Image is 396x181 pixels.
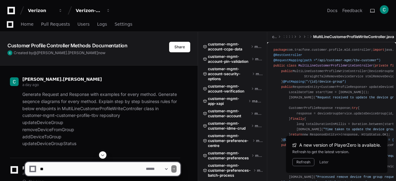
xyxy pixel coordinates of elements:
[287,64,296,67] span: class
[208,96,247,106] span: customer-mgmt-app-xapi
[306,80,344,84] span: "/{id}/device-group"
[22,91,180,147] p: Generate Request and Response with examples for every method. Generate seqence diagrams for every...
[208,151,250,161] span: customer-mgmt-customer-preferences
[352,106,358,110] span: try
[298,64,373,67] span: MultiLineCustomerProfileWriteController
[208,133,251,148] span: customer-mgmt-customer-preference-centre
[115,17,132,32] a: Settings
[21,22,34,26] span: Home
[299,142,381,148] span: A new version of PlayerZero is available.
[169,42,190,52] button: Share
[28,7,55,14] div: Verizon
[272,34,277,39] span: customer-profile-tbv
[73,5,113,16] button: Verizon-Clarify-Customer-Management
[76,7,102,14] div: Verizon-Clarify-Customer-Management
[291,133,302,136] span: return
[41,17,70,32] a: Pull Requests
[208,42,250,52] span: customer-mgmt-account-ccpa-data
[255,123,263,128] span: master
[273,64,285,67] span: public
[78,17,90,32] a: Users
[208,54,250,64] span: customer-mgmt-account-pin-validation
[208,67,251,81] span: customer-mgmt-account-security-options
[33,50,37,55] span: @
[380,5,389,14] img: ACg8ocLppwQnxw-l5OtmKI-iEP35Q_s6KGgNRE1-Sh_Zn0Ge2or2sg=s96-c
[373,48,385,52] span: import
[292,158,314,166] button: Refresh
[376,161,393,177] iframe: Open customer support
[281,69,293,73] span: public
[7,50,12,55] img: ACg8ocLppwQnxw-l5OtmKI-iEP35Q_s6KGgNRE1-Sh_Zn0Ge2or2sg=s96-c
[115,22,132,26] span: Settings
[78,22,90,26] span: Users
[37,50,98,55] span: [PERSON_NAME].[PERSON_NAME]
[281,143,293,147] span: public
[283,80,346,84] span: @PutMapping( )
[22,82,38,87] span: a day ago
[327,7,337,14] a: Docs
[252,99,263,104] span: master
[21,17,34,32] a: Home
[319,160,329,165] button: Later
[22,77,102,82] span: [PERSON_NAME].[PERSON_NAME]
[375,64,388,67] span: private
[255,57,263,62] span: master
[25,5,65,16] button: Verizon
[7,42,127,49] app-text-character-animate: Customer Profile Controller Methods Documentation
[273,58,380,62] span: @RequestMapping(path = )
[273,53,302,57] span: @RestController
[254,111,263,116] span: master
[273,48,287,52] span: package
[256,138,263,143] span: master
[97,17,107,32] a: Logs
[255,86,263,91] span: master
[316,58,379,62] span: "/api/customer-mgmt/tbv-customer"
[313,34,394,39] span: MultiLineCustomerProfileWriteController.java
[342,7,362,14] button: Feedback
[256,71,263,76] span: master
[292,149,381,154] div: Refresh to get the latest version.
[10,77,19,86] img: ACg8ocLppwQnxw-l5OtmKI-iEP35Q_s6KGgNRE1-Sh_Zn0Ge2or2sg=s96-c
[41,22,70,26] span: Pull Requests
[208,121,250,131] span: customer-mgmt-customer-idme-crud
[208,109,250,119] span: customer-mgmt-customer-account
[208,84,250,94] span: customer-mgmt-account-verification
[14,50,106,55] span: Created by
[98,50,106,55] span: now
[97,22,107,26] span: Logs
[254,44,263,49] span: master
[291,117,304,121] span: finally
[281,85,293,89] span: public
